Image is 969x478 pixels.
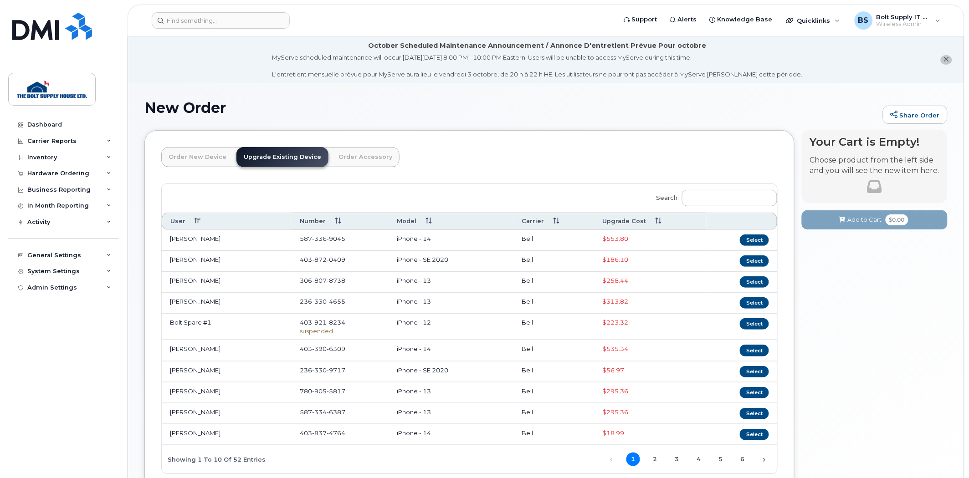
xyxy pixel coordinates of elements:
[312,298,327,305] span: 330
[162,293,292,314] td: [PERSON_NAME]
[327,387,345,395] span: 5817
[327,256,345,263] span: 0409
[740,255,769,267] button: Select
[300,327,380,336] div: suspended
[300,345,345,352] span: 403
[389,361,514,382] td: iPhone - SE 2020
[312,277,327,284] span: 807
[740,408,769,419] button: Select
[740,297,769,309] button: Select
[327,408,345,416] span: 6387
[162,340,292,361] td: [PERSON_NAME]
[513,251,594,272] td: Bell
[648,453,662,466] a: 2
[389,293,514,314] td: iPhone - 13
[594,213,707,229] th: Upgrade Cost: activate to sort column ascending
[513,293,594,314] td: Bell
[161,147,234,167] a: Order New Device
[389,403,514,424] td: iPhone - 13
[312,319,327,326] span: 921
[272,53,803,79] div: MyServe scheduled maintenance will occur [DATE][DATE] 8:00 PM - 10:00 PM Eastern. Users will be u...
[389,272,514,293] td: iPhone - 13
[389,251,514,272] td: iPhone - SE 2020
[300,298,345,305] span: 236
[300,277,345,284] span: 306
[162,272,292,293] td: [PERSON_NAME]
[651,184,777,209] label: Search:
[162,451,266,467] div: Showing 1 to 10 of 52 entries
[312,429,327,437] span: 837
[692,453,706,466] a: 4
[162,230,292,251] td: [PERSON_NAME]
[162,382,292,403] td: [PERSON_NAME]
[740,234,769,246] button: Select
[740,387,769,398] button: Select
[513,230,594,251] td: Bell
[740,429,769,440] button: Select
[883,106,948,124] a: Share Order
[602,319,628,326] span: Full Upgrade Eligibility Date 2026-05-09
[300,319,345,326] span: 403
[886,214,908,225] span: $0.00
[602,387,628,395] span: Full Upgrade Eligibility Date 2027-01-03
[513,403,594,424] td: Bell
[513,382,594,403] td: Bell
[327,319,345,326] span: 8234
[740,366,769,377] button: Select
[369,41,707,51] div: October Scheduled Maintenance Announcement / Annonce D'entretient Prévue Pour octobre
[331,147,400,167] a: Order Accessory
[300,235,345,242] span: 587
[144,100,878,116] h1: New Order
[312,256,327,263] span: 872
[389,230,514,251] td: iPhone - 14
[389,314,514,340] td: iPhone - 12
[389,340,514,361] td: iPhone - 14
[162,361,292,382] td: [PERSON_NAME]
[162,314,292,340] td: Bolt Spare #1
[605,453,618,467] a: Previous
[682,190,777,206] input: Search:
[929,438,962,471] iframe: Messenger Launcher
[236,147,328,167] a: Upgrade Existing Device
[802,210,948,229] button: Add to Cart $0.00
[312,366,327,374] span: 330
[740,345,769,356] button: Select
[389,213,514,229] th: Model: activate to sort column ascending
[389,382,514,403] td: iPhone - 13
[312,387,327,395] span: 905
[327,429,345,437] span: 4764
[513,424,594,445] td: Bell
[312,408,327,416] span: 334
[327,366,345,374] span: 9717
[300,256,345,263] span: 403
[312,235,327,242] span: 336
[602,408,628,416] span: Full Upgrade Eligibility Date 2027-01-03
[626,453,640,466] a: 1
[602,298,628,305] span: Full Upgrade Eligibility Date 2027-02-01
[602,235,628,242] span: Full Upgrade Eligibility Date 2028-03-11
[327,277,345,284] span: 8738
[389,424,514,445] td: iPhone - 14
[513,361,594,382] td: Bell
[300,408,345,416] span: 587
[602,366,624,374] span: Full Upgrade Eligibility Date 2025-12-21
[513,340,594,361] td: Bell
[848,215,882,224] span: Add to Cart
[740,318,769,330] button: Select
[513,213,594,229] th: Carrier: activate to sort column ascending
[714,453,728,466] a: 5
[513,314,594,340] td: Bell
[602,429,624,437] span: Full Upgrade Eligibility Date 2025-10-19
[162,403,292,424] td: [PERSON_NAME]
[292,213,389,229] th: Number: activate to sort column ascending
[162,213,292,229] th: User: activate to sort column descending
[513,272,594,293] td: Bell
[941,55,952,65] button: close notification
[327,298,345,305] span: 4655
[758,453,771,467] a: Next
[300,366,345,374] span: 236
[602,256,628,263] span: Full Upgrade Eligibility Date 2026-07-07
[162,424,292,445] td: [PERSON_NAME]
[810,136,939,148] h4: Your Cart is Empty!
[312,345,327,352] span: 390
